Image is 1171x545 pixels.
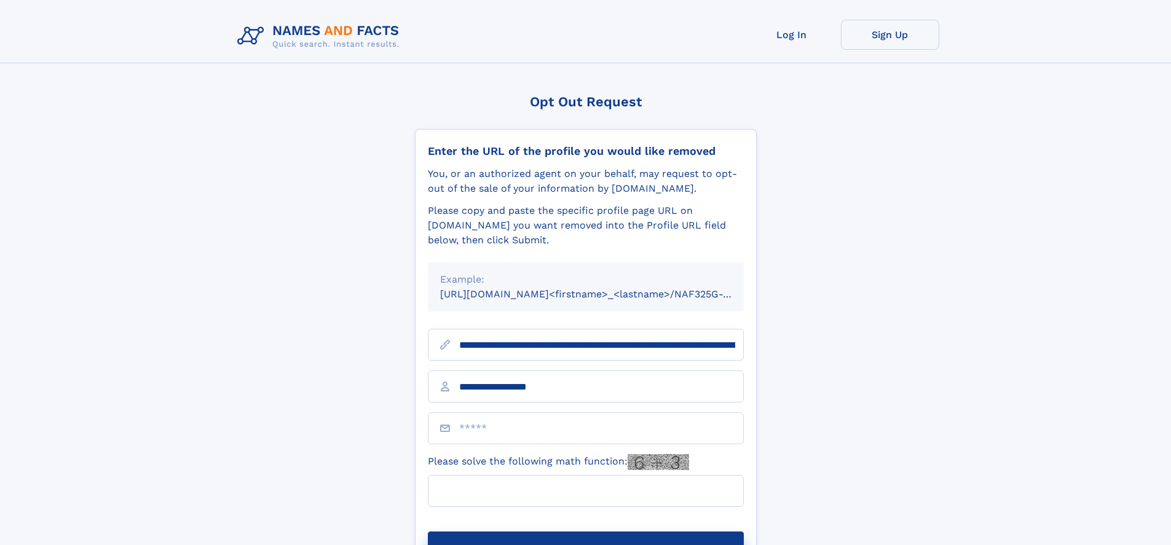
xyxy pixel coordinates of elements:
[232,20,409,53] img: Logo Names and Facts
[440,272,731,287] div: Example:
[440,288,767,300] small: [URL][DOMAIN_NAME]<firstname>_<lastname>/NAF325G-xxxxxxxx
[428,144,744,158] div: Enter the URL of the profile you would like removed
[428,454,689,470] label: Please solve the following math function:
[841,20,939,50] a: Sign Up
[428,167,744,196] div: You, or an authorized agent on your behalf, may request to opt-out of the sale of your informatio...
[743,20,841,50] a: Log In
[415,94,757,109] div: Opt Out Request
[428,203,744,248] div: Please copy and paste the specific profile page URL on [DOMAIN_NAME] you want removed into the Pr...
